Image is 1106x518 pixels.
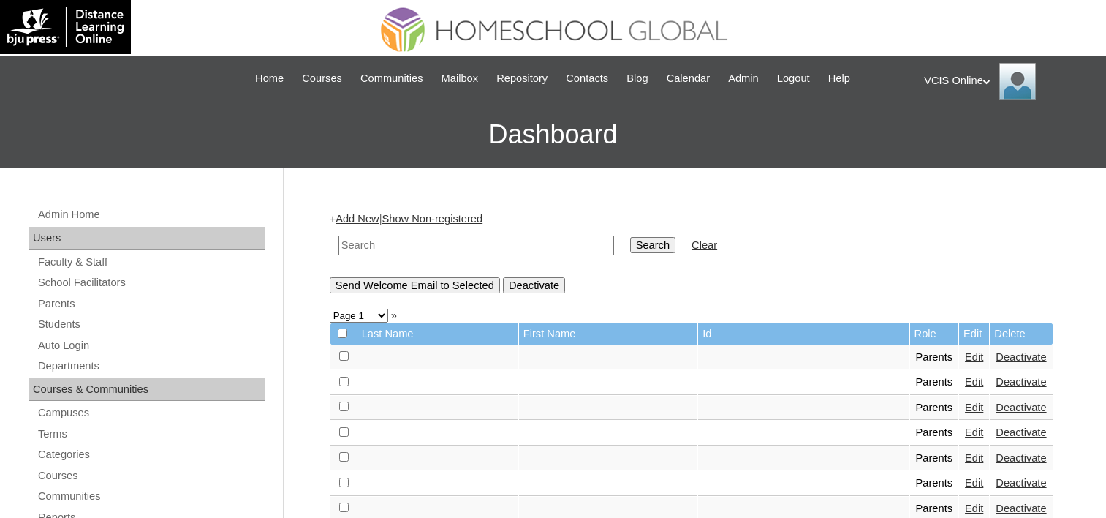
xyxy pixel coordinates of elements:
[37,357,265,375] a: Departments
[248,70,291,87] a: Home
[965,351,983,363] a: Edit
[996,376,1046,388] a: Deactivate
[770,70,817,87] a: Logout
[37,315,265,334] a: Students
[37,467,265,485] a: Courses
[996,503,1046,514] a: Deactivate
[999,63,1036,100] img: VCIS Online Admin
[828,70,850,87] span: Help
[29,227,265,250] div: Users
[503,277,565,293] input: Deactivate
[353,70,431,87] a: Communities
[519,323,697,345] td: First Name
[910,345,959,370] td: Parents
[667,70,710,87] span: Calendar
[37,487,265,506] a: Communities
[295,70,349,87] a: Courses
[996,402,1046,413] a: Deactivate
[496,70,548,87] span: Repository
[29,378,265,402] div: Courses & Communities
[255,70,284,87] span: Home
[910,396,959,421] td: Parents
[996,427,1046,438] a: Deactivate
[996,477,1046,489] a: Deactivate
[692,239,717,251] a: Clear
[360,70,423,87] span: Communities
[338,236,614,255] input: Search
[37,425,265,443] a: Terms
[7,102,1099,168] h3: Dashboard
[37,446,265,464] a: Categories
[558,70,616,87] a: Contacts
[821,70,857,87] a: Help
[37,253,265,271] a: Faculty & Staff
[728,70,759,87] span: Admin
[965,376,983,388] a: Edit
[37,295,265,313] a: Parents
[965,477,983,489] a: Edit
[630,237,675,253] input: Search
[37,337,265,355] a: Auto Login
[330,277,500,293] input: Send Welcome Email to Selected
[489,70,555,87] a: Repository
[37,404,265,422] a: Campuses
[7,7,124,47] img: logo-white.png
[721,70,766,87] a: Admin
[777,70,810,87] span: Logout
[965,402,983,413] a: Edit
[910,446,959,471] td: Parents
[990,323,1052,345] td: Delete
[965,427,983,438] a: Edit
[382,213,482,225] a: Show Non-registered
[619,70,655,87] a: Blog
[910,471,959,496] td: Parents
[996,452,1046,464] a: Deactivate
[698,323,909,345] td: Id
[626,70,648,87] span: Blog
[336,213,379,225] a: Add New
[442,70,479,87] span: Mailbox
[910,323,959,345] td: Role
[302,70,342,87] span: Courses
[910,370,959,395] td: Parents
[434,70,486,87] a: Mailbox
[910,421,959,446] td: Parents
[391,309,397,321] a: »
[965,452,983,464] a: Edit
[659,70,717,87] a: Calendar
[959,323,989,345] td: Edit
[330,211,1053,293] div: + |
[357,323,518,345] td: Last Name
[965,503,983,514] a: Edit
[924,63,1091,100] div: VCIS Online
[37,274,265,292] a: School Facilitators
[566,70,608,87] span: Contacts
[37,206,265,224] a: Admin Home
[996,351,1046,363] a: Deactivate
